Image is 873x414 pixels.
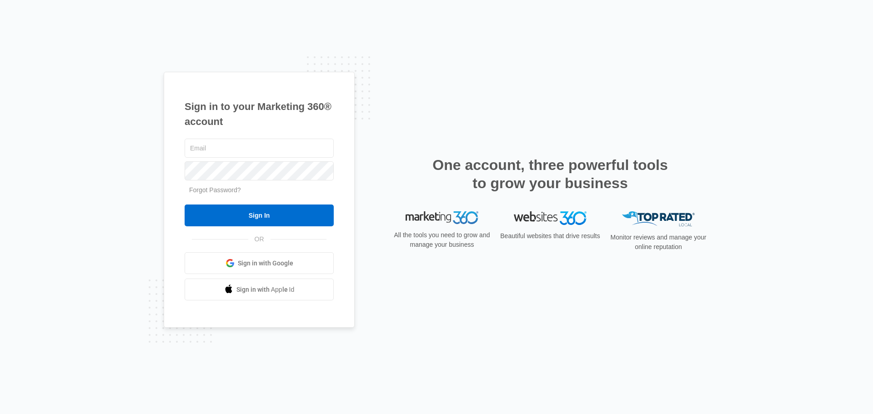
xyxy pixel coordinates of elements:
[185,139,334,158] input: Email
[238,259,293,268] span: Sign in with Google
[406,211,478,224] img: Marketing 360
[391,230,493,249] p: All the tools you need to grow and manage your business
[236,285,295,294] span: Sign in with Apple Id
[607,233,709,252] p: Monitor reviews and manage your online reputation
[185,279,334,300] a: Sign in with Apple Id
[189,186,241,194] a: Forgot Password?
[185,99,334,129] h1: Sign in to your Marketing 360® account
[185,205,334,226] input: Sign In
[185,252,334,274] a: Sign in with Google
[622,211,695,226] img: Top Rated Local
[248,234,271,244] span: OR
[430,156,671,192] h2: One account, three powerful tools to grow your business
[514,211,587,224] img: Websites 360
[499,231,601,241] p: Beautiful websites that drive results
